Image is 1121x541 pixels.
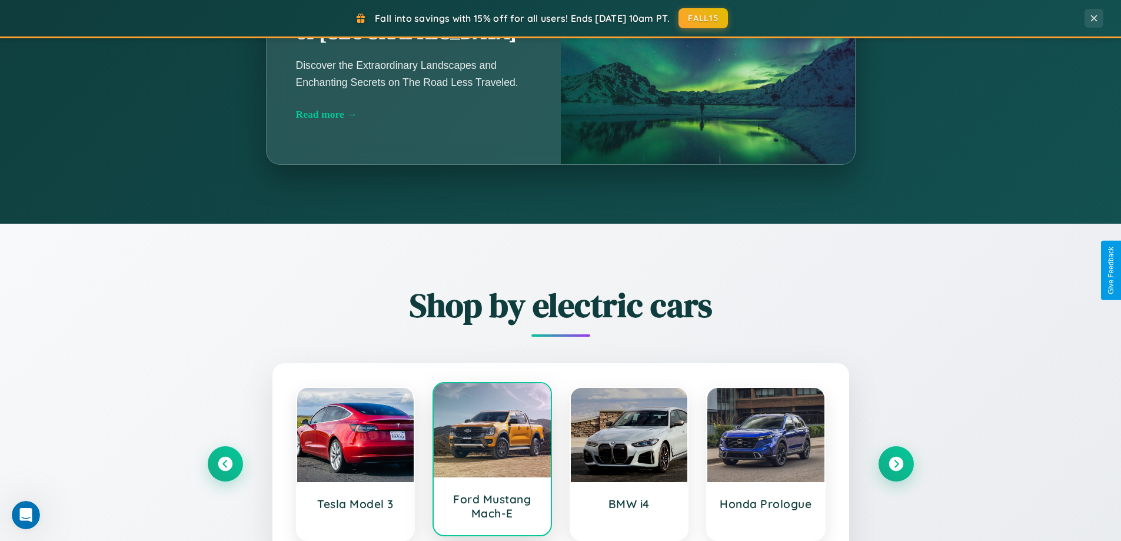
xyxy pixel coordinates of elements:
[1107,247,1115,294] div: Give Feedback
[12,501,40,529] iframe: Intercom live chat
[296,108,531,121] div: Read more →
[678,8,728,28] button: FALL15
[375,12,670,24] span: Fall into savings with 15% off for all users! Ends [DATE] 10am PT.
[583,497,676,511] h3: BMW i4
[208,283,914,328] h2: Shop by electric cars
[445,492,539,520] h3: Ford Mustang Mach-E
[719,497,813,511] h3: Honda Prologue
[309,497,403,511] h3: Tesla Model 3
[296,57,531,90] p: Discover the Extraordinary Landscapes and Enchanting Secrets on The Road Less Traveled.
